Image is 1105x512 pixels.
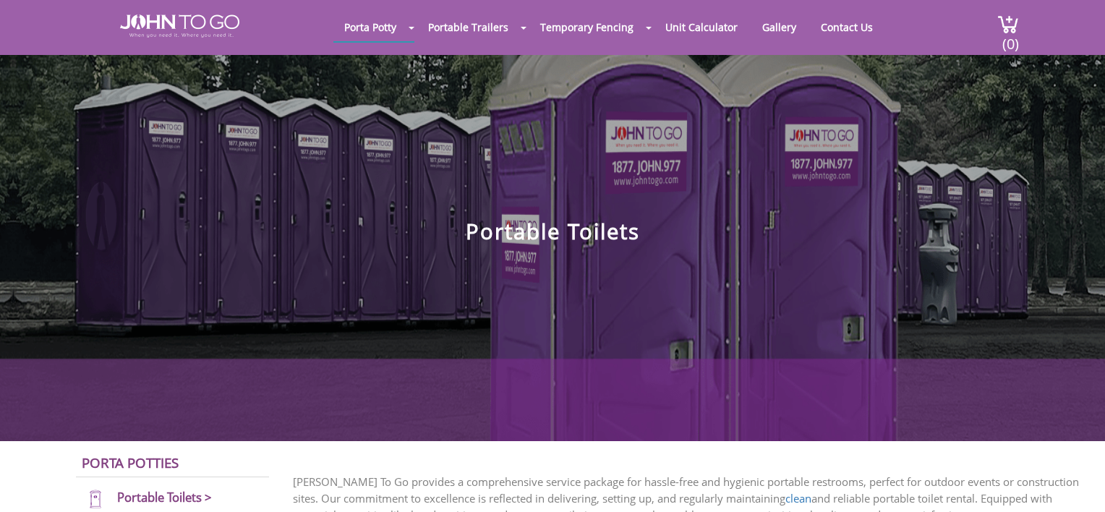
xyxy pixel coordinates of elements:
span: (0) [1002,22,1019,54]
a: Contact Us [810,13,884,41]
button: Live Chat [1047,454,1105,512]
a: Porta Potty [333,13,407,41]
img: JOHN to go [120,14,239,38]
a: Portable Toilets > [117,489,212,505]
img: cart a [997,14,1019,34]
a: Temporary Fencing [529,13,644,41]
a: Portable Trailers [417,13,519,41]
a: Unit Calculator [654,13,748,41]
img: portable-toilets-new.png [80,490,111,509]
a: Porta Potties [82,453,179,472]
a: clean [785,491,811,505]
a: Gallery [751,13,807,41]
